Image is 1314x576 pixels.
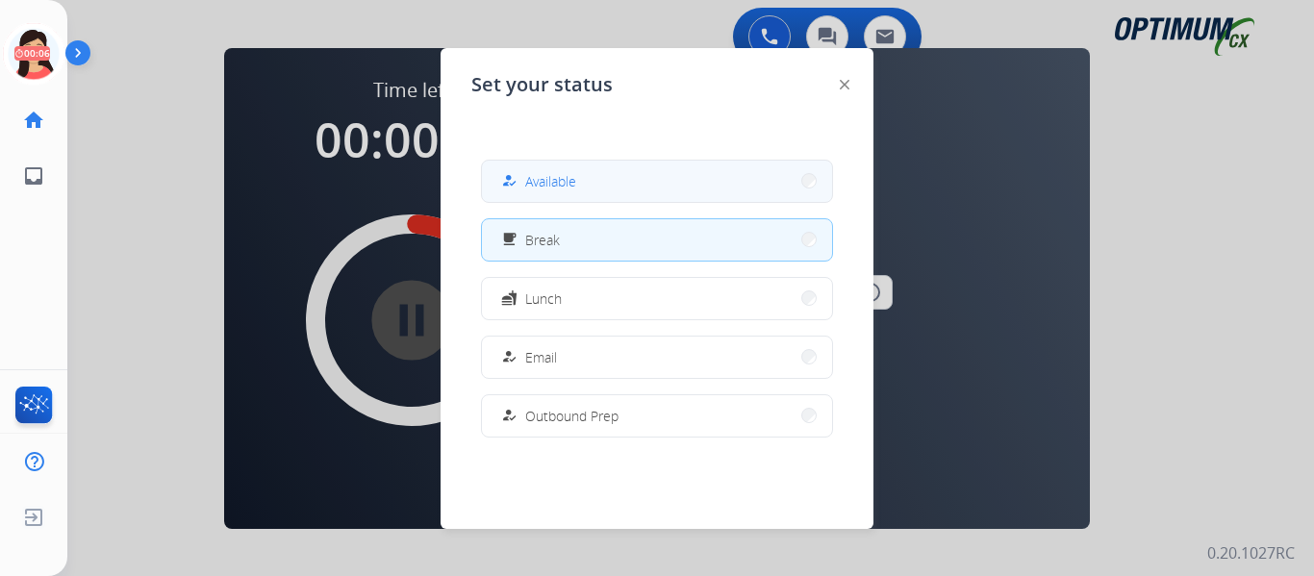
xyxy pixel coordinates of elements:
[525,288,562,309] span: Lunch
[482,219,832,261] button: Break
[501,349,518,365] mat-icon: how_to_reg
[525,347,557,367] span: Email
[471,71,613,98] span: Set your status
[482,161,832,202] button: Available
[22,164,45,188] mat-icon: inbox
[501,232,518,248] mat-icon: free_breakfast
[525,171,576,191] span: Available
[482,395,832,437] button: Outbound Prep
[501,408,518,424] mat-icon: how_to_reg
[22,109,45,132] mat-icon: home
[482,337,832,378] button: Email
[501,173,518,189] mat-icon: how_to_reg
[1207,541,1295,564] p: 0.20.1027RC
[840,80,849,89] img: close-button
[525,406,619,426] span: Outbound Prep
[525,230,560,250] span: Break
[501,290,518,307] mat-icon: fastfood
[482,278,832,319] button: Lunch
